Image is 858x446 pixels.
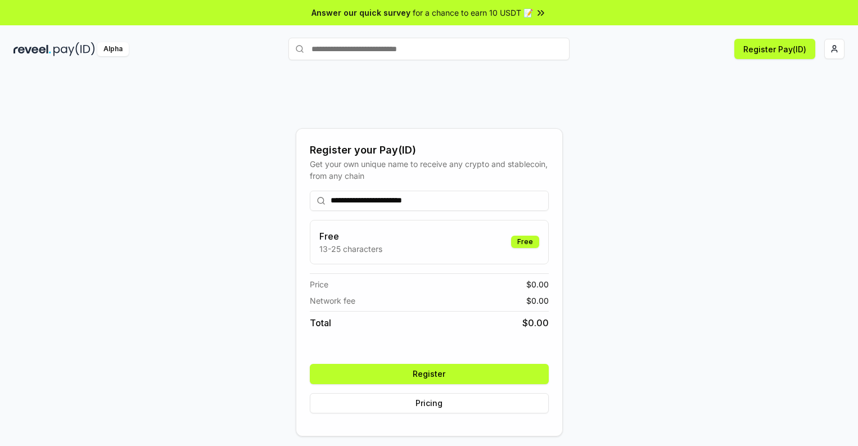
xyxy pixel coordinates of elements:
[413,7,533,19] span: for a chance to earn 10 USDT 📝
[310,295,355,307] span: Network fee
[526,278,549,290] span: $ 0.00
[310,316,331,330] span: Total
[13,42,51,56] img: reveel_dark
[310,142,549,158] div: Register your Pay(ID)
[310,364,549,384] button: Register
[319,243,382,255] p: 13-25 characters
[310,393,549,413] button: Pricing
[311,7,410,19] span: Answer our quick survey
[53,42,95,56] img: pay_id
[526,295,549,307] span: $ 0.00
[310,158,549,182] div: Get your own unique name to receive any crypto and stablecoin, from any chain
[97,42,129,56] div: Alpha
[310,278,328,290] span: Price
[511,236,539,248] div: Free
[319,229,382,243] h3: Free
[522,316,549,330] span: $ 0.00
[734,39,815,59] button: Register Pay(ID)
